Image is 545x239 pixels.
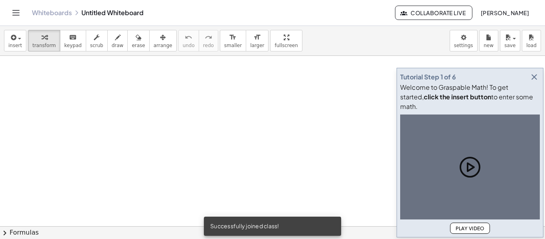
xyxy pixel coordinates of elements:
[203,43,214,48] span: redo
[402,9,466,16] span: Collaborate Live
[205,33,212,42] i: redo
[395,6,472,20] button: Collaborate Live
[253,33,261,42] i: format_size
[224,43,242,48] span: smaller
[107,30,128,51] button: draw
[154,43,172,48] span: arrange
[504,43,515,48] span: save
[484,43,494,48] span: new
[185,33,192,42] i: undo
[274,43,298,48] span: fullscreen
[450,223,490,234] button: Play Video
[474,6,535,20] button: [PERSON_NAME]
[69,33,77,42] i: keyboard
[480,9,529,16] span: [PERSON_NAME]
[32,43,56,48] span: transform
[500,30,520,51] button: save
[112,43,124,48] span: draw
[90,43,103,48] span: scrub
[32,9,72,17] a: Whiteboards
[127,30,149,51] button: erase
[204,217,341,236] div: Successfully joined class!
[526,43,537,48] span: load
[455,225,485,231] span: Play Video
[199,30,218,51] button: redoredo
[270,30,302,51] button: fullscreen
[149,30,177,51] button: arrange
[60,30,86,51] button: keyboardkeypad
[400,72,456,82] div: Tutorial Step 1 of 6
[86,30,108,51] button: scrub
[220,30,246,51] button: format_sizesmaller
[229,33,237,42] i: format_size
[250,43,264,48] span: larger
[183,43,195,48] span: undo
[132,43,145,48] span: erase
[64,43,82,48] span: keypad
[479,30,498,51] button: new
[424,93,491,101] b: click the insert button
[522,30,541,51] button: load
[10,6,22,19] button: Toggle navigation
[178,30,199,51] button: undoundo
[454,43,473,48] span: settings
[28,30,60,51] button: transform
[246,30,269,51] button: format_sizelarger
[4,30,26,51] button: insert
[8,43,22,48] span: insert
[450,30,478,51] button: settings
[400,83,540,111] div: Welcome to Graspable Math! To get started, to enter some math.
